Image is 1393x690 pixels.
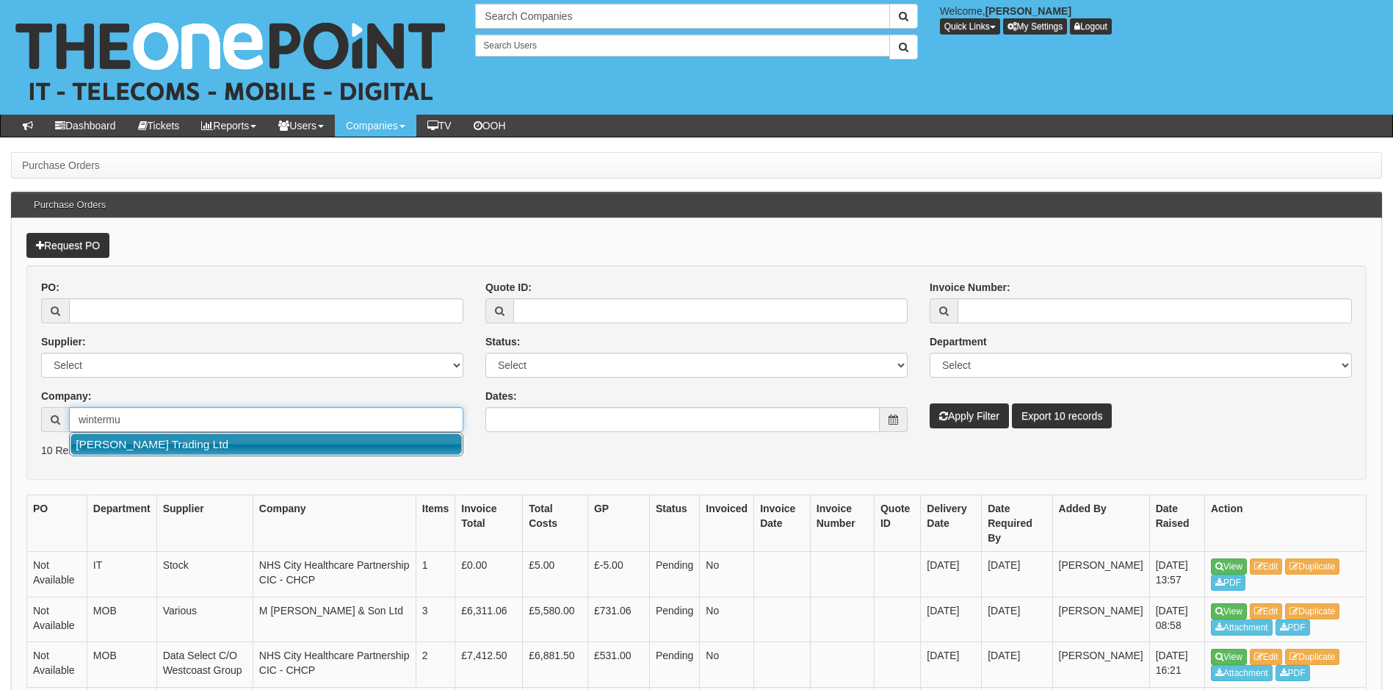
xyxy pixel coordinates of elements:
[649,597,699,642] td: Pending
[455,642,523,688] td: £7,412.50
[156,642,253,688] td: Data Select C/O Westcoast Group
[253,597,416,642] td: M [PERSON_NAME] & Son Ltd
[1211,619,1273,636] a: Attachment
[523,597,588,642] td: £5,580.00
[810,495,874,552] th: Invoice Number
[87,642,156,688] td: MOB
[1211,665,1273,681] a: Attachment
[982,597,1052,642] td: [DATE]
[463,115,517,137] a: OOH
[1003,18,1068,35] a: My Settings
[87,552,156,597] td: IT
[455,552,523,597] td: £0.00
[253,552,416,597] td: NHS City Healthcare Partnership CIC - CHCP
[87,495,156,552] th: Department
[754,495,811,552] th: Invoice Date
[921,642,982,688] td: [DATE]
[921,552,982,597] td: [DATE]
[485,389,517,403] label: Dates:
[416,495,455,552] th: Items
[127,115,191,137] a: Tickets
[1052,552,1149,597] td: [PERSON_NAME]
[930,403,1009,428] button: Apply Filter
[929,4,1393,35] div: Welcome,
[1285,603,1339,619] a: Duplicate
[416,552,455,597] td: 1
[649,552,699,597] td: Pending
[87,597,156,642] td: MOB
[1250,649,1283,665] a: Edit
[1276,665,1310,681] a: PDF
[982,552,1052,597] td: [DATE]
[1211,603,1247,619] a: View
[455,495,523,552] th: Invoice Total
[587,552,649,597] td: £-5.00
[930,280,1010,295] label: Invoice Number:
[416,597,455,642] td: 3
[940,18,1000,35] button: Quick Links
[26,193,113,218] h3: Purchase Orders
[156,552,253,597] td: Stock
[475,4,889,29] input: Search Companies
[485,280,532,295] label: Quote ID:
[982,642,1052,688] td: [DATE]
[930,334,987,349] label: Department
[700,642,754,688] td: No
[416,115,463,137] a: TV
[1211,649,1247,665] a: View
[1149,495,1204,552] th: Date Raised
[1052,642,1149,688] td: [PERSON_NAME]
[982,495,1052,552] th: Date Required By
[70,434,462,455] a: [PERSON_NAME] Trading Ltd
[649,642,699,688] td: Pending
[27,597,87,642] td: Not Available
[523,495,588,552] th: Total Costs
[1070,18,1112,35] a: Logout
[1149,597,1204,642] td: [DATE] 08:58
[44,115,127,137] a: Dashboard
[587,642,649,688] td: £531.00
[41,280,59,295] label: PO:
[190,115,267,137] a: Reports
[335,115,416,137] a: Companies
[1149,552,1204,597] td: [DATE] 13:57
[700,495,754,552] th: Invoiced
[587,495,649,552] th: GP
[1211,575,1245,591] a: PDF
[700,597,754,642] td: No
[41,334,86,349] label: Supplier:
[587,597,649,642] td: £731.06
[985,5,1071,17] b: [PERSON_NAME]
[416,642,455,688] td: 2
[1250,558,1283,575] a: Edit
[22,158,100,173] li: Purchase Orders
[267,115,335,137] a: Users
[253,495,416,552] th: Company
[485,334,520,349] label: Status:
[27,495,87,552] th: PO
[1052,495,1149,552] th: Added By
[455,597,523,642] td: £6,311.06
[523,642,588,688] td: £6,881.50
[1250,603,1283,619] a: Edit
[27,552,87,597] td: Not Available
[649,495,699,552] th: Status
[41,389,91,403] label: Company:
[1285,558,1339,575] a: Duplicate
[156,495,253,552] th: Supplier
[700,552,754,597] td: No
[523,552,588,597] td: £5.00
[156,597,253,642] td: Various
[26,233,109,258] a: Request PO
[41,443,1352,458] p: 10 Results
[1052,597,1149,642] td: [PERSON_NAME]
[27,642,87,688] td: Not Available
[921,495,982,552] th: Delivery Date
[1285,649,1339,665] a: Duplicate
[1149,642,1204,688] td: [DATE] 16:21
[874,495,920,552] th: Quote ID
[1205,495,1367,552] th: Action
[921,597,982,642] td: [DATE]
[1211,558,1247,575] a: View
[253,642,416,688] td: NHS City Healthcare Partnership CIC - CHCP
